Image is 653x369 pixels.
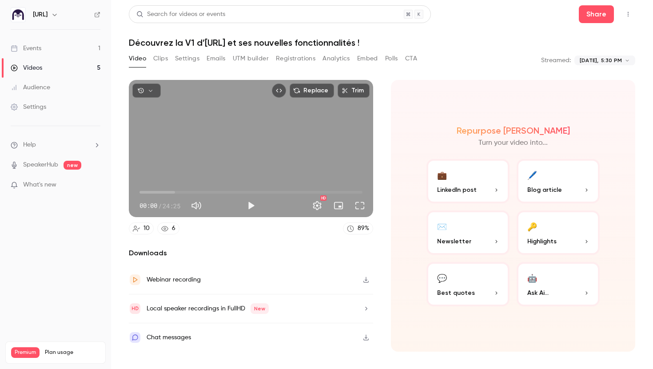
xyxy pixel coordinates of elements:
span: Ask Ai... [527,288,549,298]
h2: Downloads [129,248,373,258]
button: Turn on miniplayer [330,197,347,214]
span: Plan usage [45,349,100,356]
div: Events [11,44,41,53]
div: Search for videos or events [136,10,225,19]
button: 🔑Highlights [517,210,600,255]
a: 10 [129,222,154,234]
button: Video [129,52,146,66]
p: Turn your video into... [478,138,548,148]
h1: Découvrez la V1 d’[URL] et ses nouvelles fonctionnalités ! [129,37,635,48]
h2: Repurpose [PERSON_NAME] [457,125,570,136]
span: 5:30 PM [601,56,622,64]
button: Replace [290,83,334,98]
div: HD [320,195,326,201]
span: new [64,161,81,170]
span: Best quotes [437,288,475,298]
button: 🖊️Blog article [517,159,600,203]
img: Ed.ai [11,8,25,22]
span: 24:25 [163,201,180,210]
span: New [251,303,269,314]
div: Local speaker recordings in FullHD [147,303,269,314]
button: Embed video [272,83,286,98]
button: Share [579,5,614,23]
button: 🤖Ask Ai... [517,262,600,306]
div: 💼 [437,168,447,182]
h6: [URL] [33,10,48,19]
div: Webinar recording [147,274,201,285]
p: Streamed: [541,56,571,65]
div: 🖊️ [527,168,537,182]
button: Analytics [323,52,350,66]
div: 89 % [358,224,369,233]
div: Audience [11,83,50,92]
span: / [158,201,162,210]
div: ✉️ [437,219,447,233]
iframe: Noticeable Trigger [90,181,100,189]
div: Videos [11,63,42,72]
div: 00:00 [139,201,180,210]
span: [DATE], [580,56,598,64]
button: Settings [175,52,199,66]
div: 6 [172,224,175,233]
span: Highlights [527,237,557,246]
span: Premium [11,347,40,358]
button: Emails [207,52,225,66]
div: 🔑 [527,219,537,233]
span: 00:00 [139,201,157,210]
span: Blog article [527,185,562,194]
span: LinkedIn post [437,185,477,194]
button: Clips [153,52,168,66]
a: SpeakerHub [23,160,58,170]
button: Full screen [351,197,369,214]
div: 💬 [437,271,447,285]
div: Chat messages [147,332,191,343]
button: Play [242,197,260,214]
button: Top Bar Actions [621,7,635,21]
span: Newsletter [437,237,471,246]
button: Mute [187,197,205,214]
div: 🤖 [527,271,537,285]
button: 💬Best quotes [426,262,510,306]
button: ✉️Newsletter [426,210,510,255]
a: 89% [343,222,373,234]
button: Embed [357,52,378,66]
li: help-dropdown-opener [11,140,100,150]
button: UTM builder [233,52,269,66]
button: Registrations [276,52,315,66]
div: 10 [143,224,150,233]
button: CTA [405,52,417,66]
button: 💼LinkedIn post [426,159,510,203]
button: Polls [385,52,398,66]
div: Settings [11,103,46,111]
button: Settings [308,197,326,214]
button: Trim [338,83,370,98]
span: What's new [23,180,56,190]
span: Help [23,140,36,150]
a: 6 [157,222,179,234]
